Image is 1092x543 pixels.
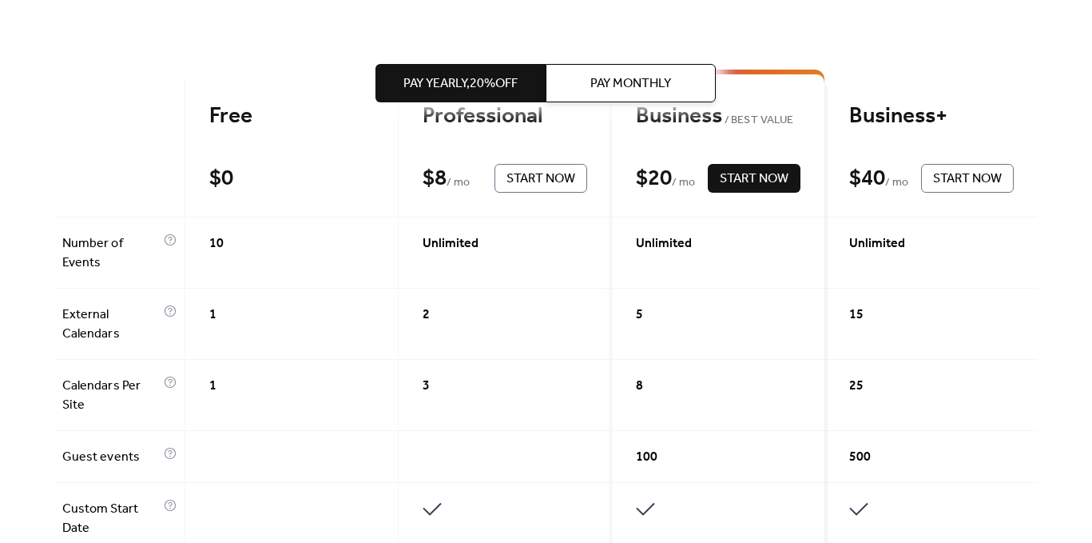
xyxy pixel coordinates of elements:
span: Number of Events [62,234,159,273]
div: $ 8 [423,165,447,193]
span: Unlimited [423,234,478,254]
span: / mo [672,174,695,193]
span: 3 [423,377,430,396]
div: $ 20 [636,165,672,193]
span: Start Now [506,170,575,189]
span: 5 [636,305,643,325]
span: / mo [447,174,470,193]
span: BEST VALUE [722,111,793,130]
span: / mo [885,174,908,193]
span: 10 [209,234,224,254]
button: Start Now [708,164,800,193]
span: External Calendars [62,305,159,344]
span: Pay Monthly [591,74,672,94]
button: Pay Yearly,20%off [376,64,546,102]
span: Calendars Per Site [62,377,159,415]
span: Guest events [62,448,159,467]
span: Start Now [720,170,788,189]
span: 2 [423,305,430,325]
span: 15 [849,305,864,325]
div: Business [636,102,800,130]
span: Custom Start Date [62,500,159,538]
div: $ 0 [209,165,233,193]
span: 100 [636,448,657,467]
div: $ 40 [849,165,885,193]
button: Start Now [921,164,1014,193]
span: Start Now [933,170,1002,189]
span: 25 [849,377,864,396]
div: Business+ [849,102,1014,130]
button: Pay Monthly [546,64,717,102]
span: 1 [209,377,216,396]
span: Unlimited [849,234,905,254]
span: 1 [209,305,216,325]
div: Free [209,102,374,130]
span: Unlimited [636,234,692,254]
span: 8 [636,377,643,396]
span: 500 [849,448,871,467]
button: Start Now [494,164,587,193]
span: Pay Yearly, 20% off [404,74,518,94]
